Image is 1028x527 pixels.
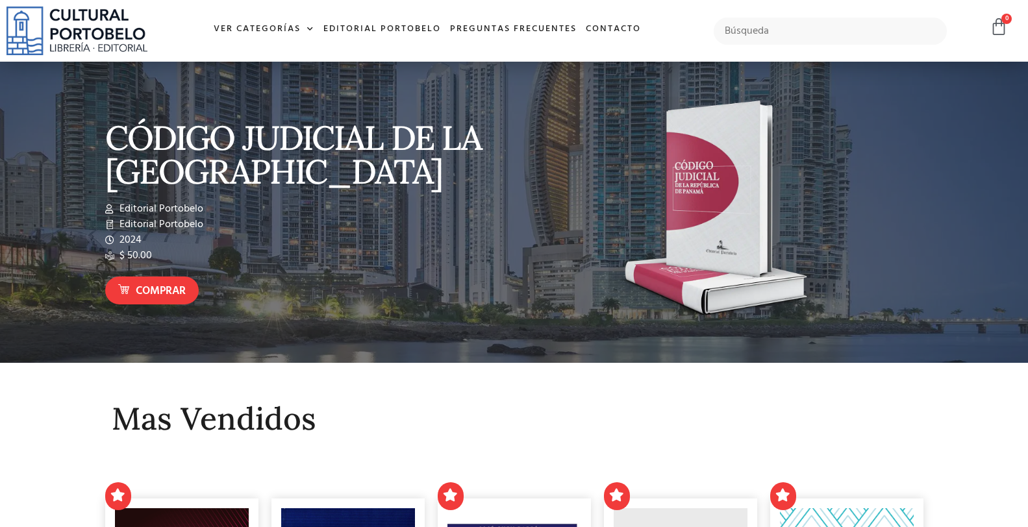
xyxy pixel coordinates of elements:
span: 2024 [116,232,142,248]
a: Ver Categorías [209,16,319,43]
a: Comprar [105,276,199,304]
input: Búsqueda [714,18,946,45]
span: Editorial Portobelo [116,217,203,232]
span: 0 [1001,14,1012,24]
h2: Mas Vendidos [112,402,917,436]
span: $ 50.00 [116,248,152,263]
a: Contacto [581,16,646,43]
span: Editorial Portobelo [116,201,203,217]
span: Comprar [136,283,186,300]
p: CÓDIGO JUDICIAL DE LA [GEOGRAPHIC_DATA] [105,121,508,188]
a: Editorial Portobelo [319,16,445,43]
a: Preguntas frecuentes [445,16,581,43]
a: 0 [990,18,1008,36]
